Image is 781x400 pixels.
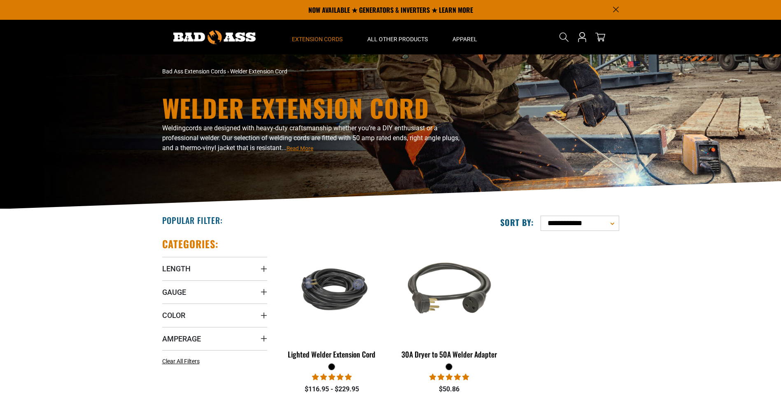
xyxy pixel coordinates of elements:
[162,238,219,250] h2: Categories:
[162,68,226,75] a: Bad Ass Extension Cords
[162,257,267,280] summary: Length
[162,358,200,365] span: Clear All Filters
[367,35,428,43] span: All Other Products
[162,264,191,273] span: Length
[500,217,534,228] label: Sort by:
[396,384,501,394] div: $50.86
[452,35,477,43] span: Apparel
[173,31,256,44] img: Bad Ass Extension Cords
[280,238,385,363] a: black Lighted Welder Extension Cord
[162,357,203,366] a: Clear All Filters
[280,384,385,394] div: $116.95 - $229.95
[557,31,571,44] summary: Search
[429,373,469,381] span: 5.00 stars
[227,68,229,75] span: ›
[162,280,267,304] summary: Gauge
[287,145,313,151] span: Read More
[292,35,343,43] span: Extension Cords
[162,215,223,226] h2: Popular Filter:
[162,304,267,327] summary: Color
[162,123,463,153] p: Welding
[440,20,490,54] summary: Apparel
[162,124,459,152] span: cords are designed with heavy-duty craftsmanship whether you’re a DIY enthusiast or a professiona...
[280,20,355,54] summary: Extension Cords
[396,351,501,358] div: 30A Dryer to 50A Welder Adapter
[162,327,267,350] summary: Amperage
[230,68,287,75] span: Welder Extension Cord
[397,242,501,336] img: black
[355,20,440,54] summary: All Other Products
[280,351,385,358] div: Lighted Welder Extension Cord
[162,287,186,297] span: Gauge
[162,95,463,120] h1: Welder Extension Cord
[396,238,501,363] a: black 30A Dryer to 50A Welder Adapter
[312,373,352,381] span: 5.00 stars
[162,334,201,344] span: Amperage
[162,311,185,320] span: Color
[280,257,384,321] img: black
[162,67,463,76] nav: breadcrumbs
